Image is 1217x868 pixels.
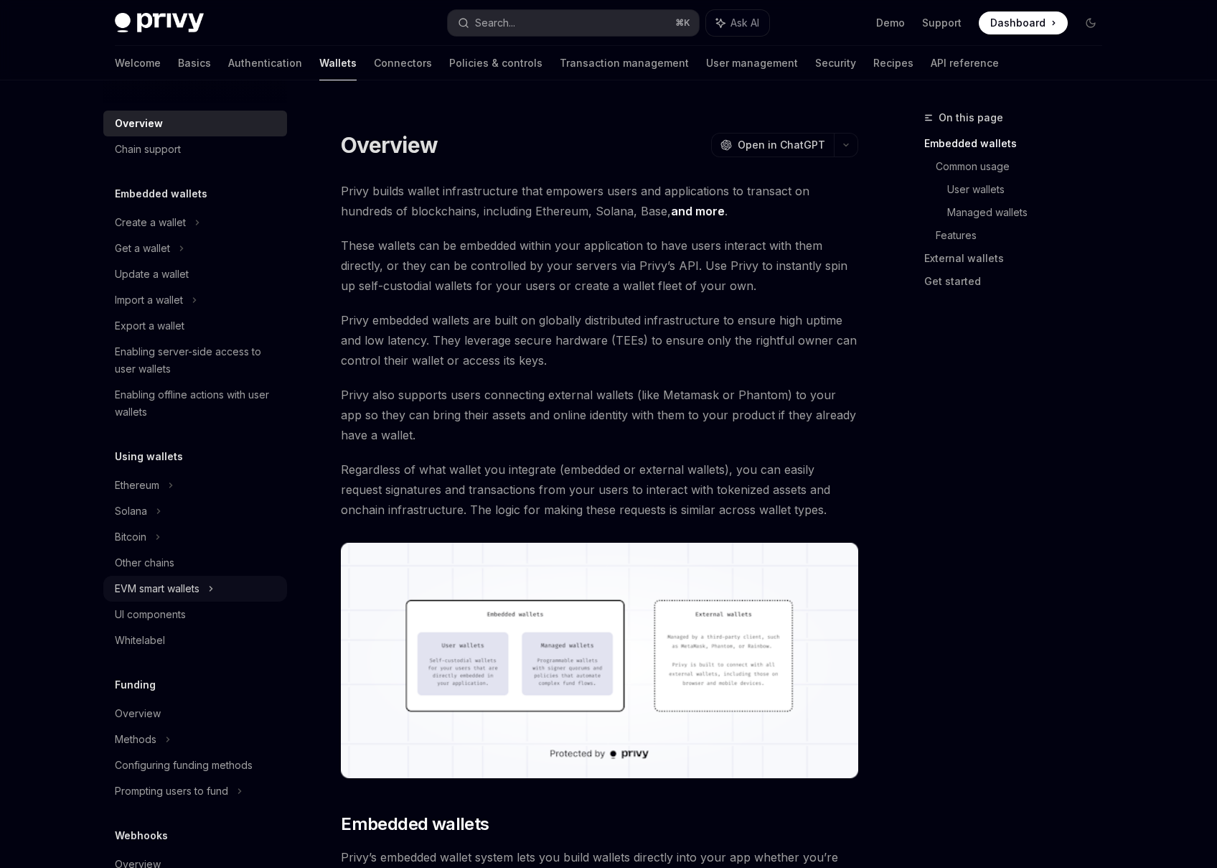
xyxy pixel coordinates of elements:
a: Other chains [103,550,287,576]
img: dark logo [115,13,204,33]
a: Update a wallet [103,261,287,287]
a: Transaction management [560,46,689,80]
a: API reference [931,46,999,80]
a: Wallets [319,46,357,80]
button: Ask AI [706,10,769,36]
div: Solana [115,503,147,520]
a: Get started [924,270,1114,293]
a: Managed wallets [947,201,1114,224]
h1: Overview [341,132,438,158]
h5: Funding [115,676,156,694]
div: Export a wallet [115,317,184,335]
a: User wallets [947,178,1114,201]
button: Search...⌘K [448,10,699,36]
span: Privy builds wallet infrastructure that empowers users and applications to transact on hundreds o... [341,181,858,221]
span: On this page [939,109,1003,126]
a: Enabling server-side access to user wallets [103,339,287,382]
div: Enabling server-side access to user wallets [115,343,278,378]
span: Privy embedded wallets are built on globally distributed infrastructure to ensure high uptime and... [341,310,858,370]
a: Common usage [936,155,1114,178]
div: Ethereum [115,477,159,494]
a: User management [706,46,798,80]
span: ⌘ K [675,17,690,29]
span: Open in ChatGPT [738,138,825,152]
a: UI components [103,602,287,627]
div: Enabling offline actions with user wallets [115,386,278,421]
div: Configuring funding methods [115,757,253,774]
span: Privy also supports users connecting external wallets (like Metamask or Phantom) to your app so t... [341,385,858,445]
a: Demo [876,16,905,30]
a: Overview [103,111,287,136]
div: Overview [115,705,161,722]
div: Overview [115,115,163,132]
div: Create a wallet [115,214,186,231]
div: Other chains [115,554,174,571]
a: Recipes [873,46,913,80]
a: Export a wallet [103,313,287,339]
span: These wallets can be embedded within your application to have users interact with them directly, ... [341,235,858,296]
div: UI components [115,606,186,623]
a: Security [815,46,856,80]
img: images/walletoverview.png [341,543,858,778]
h5: Webhooks [115,827,168,844]
a: Chain support [103,136,287,162]
a: Welcome [115,46,161,80]
div: EVM smart wallets [115,580,199,597]
div: Whitelabel [115,632,165,649]
span: Embedded wallets [341,813,489,836]
span: Dashboard [990,16,1046,30]
a: Enabling offline actions with user wallets [103,382,287,425]
a: Support [922,16,962,30]
div: Search... [475,14,515,32]
a: Authentication [228,46,302,80]
a: Configuring funding methods [103,752,287,778]
a: External wallets [924,247,1114,270]
a: Overview [103,701,287,727]
div: Chain support [115,141,181,158]
div: Methods [115,731,156,748]
a: Features [936,224,1114,247]
div: Update a wallet [115,266,189,283]
a: Connectors [374,46,432,80]
button: Toggle dark mode [1079,11,1102,34]
div: Prompting users to fund [115,783,228,800]
a: Basics [178,46,211,80]
a: and more [671,204,725,219]
span: Ask AI [730,16,759,30]
a: Whitelabel [103,627,287,653]
button: Open in ChatGPT [711,133,834,157]
a: Policies & controls [449,46,542,80]
div: Get a wallet [115,240,170,257]
h5: Using wallets [115,448,183,465]
span: Regardless of what wallet you integrate (embedded or external wallets), you can easily request si... [341,459,858,520]
a: Dashboard [979,11,1068,34]
h5: Embedded wallets [115,185,207,202]
a: Embedded wallets [924,132,1114,155]
div: Bitcoin [115,528,146,546]
div: Import a wallet [115,291,183,309]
